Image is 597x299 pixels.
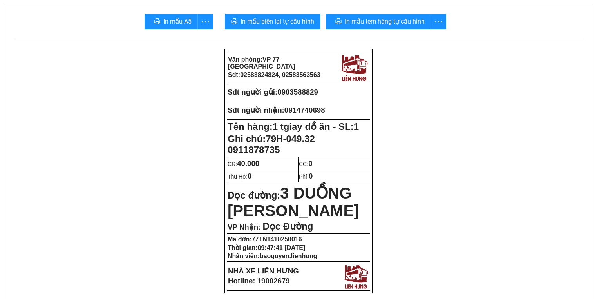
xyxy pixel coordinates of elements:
span: more [431,17,446,27]
span: Phí: [299,173,313,180]
span: 0 [248,172,251,180]
strong: Sđt người nhận: [228,106,284,114]
span: 1 [354,121,359,132]
span: 1 tgiay đồ ăn - SL: [273,121,359,132]
span: VP Nhận: [228,223,261,231]
span: printer [154,18,160,26]
button: more [431,14,446,29]
strong: Nhà xe Liên Hưng [3,4,65,12]
strong: Sđt người gửi: [228,88,277,96]
span: more [198,17,213,27]
strong: Hotline: 19002679 [228,277,290,285]
span: 0 [309,172,313,180]
span: CC: [299,161,313,167]
span: printer [231,18,237,26]
button: more [197,14,213,29]
span: Thu Hộ: [228,173,251,180]
span: 3 DUỒNG [PERSON_NAME] [228,184,359,219]
span: 02583824824, 02583563563 [240,71,320,78]
span: In mẫu tem hàng tự cấu hình [345,16,425,26]
span: Dọc Đường [262,221,313,232]
button: printerIn mẫu tem hàng tự cấu hình [326,14,431,29]
span: 0903588829 [277,88,318,96]
strong: VP: 77 [GEOGRAPHIC_DATA], [GEOGRAPHIC_DATA] [3,14,83,39]
strong: NHÀ XE LIÊN HƯNG [228,267,299,275]
strong: Mã đơn: [228,236,302,242]
strong: Nhân viên: [228,253,317,259]
strong: SĐT gửi: [57,56,108,62]
span: CR: [228,161,259,167]
strong: Sđt: [228,71,320,78]
strong: Phiếu gửi hàng [32,42,85,51]
img: logo [339,52,369,82]
span: 0903588829 [79,56,108,62]
strong: Dọc đường: [228,190,359,218]
span: 77TN1410250016 [252,236,302,242]
span: VP 77 [GEOGRAPHIC_DATA] [228,56,295,70]
button: printerIn mẫu biên lai tự cấu hình [225,14,320,29]
span: 09:47:41 [DATE] [258,244,306,251]
span: 79H-049.32 0911878735 [228,133,315,155]
span: 0914740698 [284,106,325,114]
span: Ghi chú: [228,133,315,155]
strong: Văn phòng: [228,56,295,70]
span: 0 [308,159,312,168]
img: logo [342,263,369,290]
button: printerIn mẫu A5 [145,14,198,29]
span: printer [335,18,342,26]
strong: Tên hàng: [228,121,359,132]
strong: Thời gian: [228,244,305,251]
span: In mẫu biên lai tự cấu hình [241,16,314,26]
strong: Người gửi: [3,56,28,62]
span: 40.000 [237,159,259,168]
span: baoquyen.lienhung [260,253,317,259]
img: logo [84,5,115,38]
span: In mẫu A5 [163,16,192,26]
